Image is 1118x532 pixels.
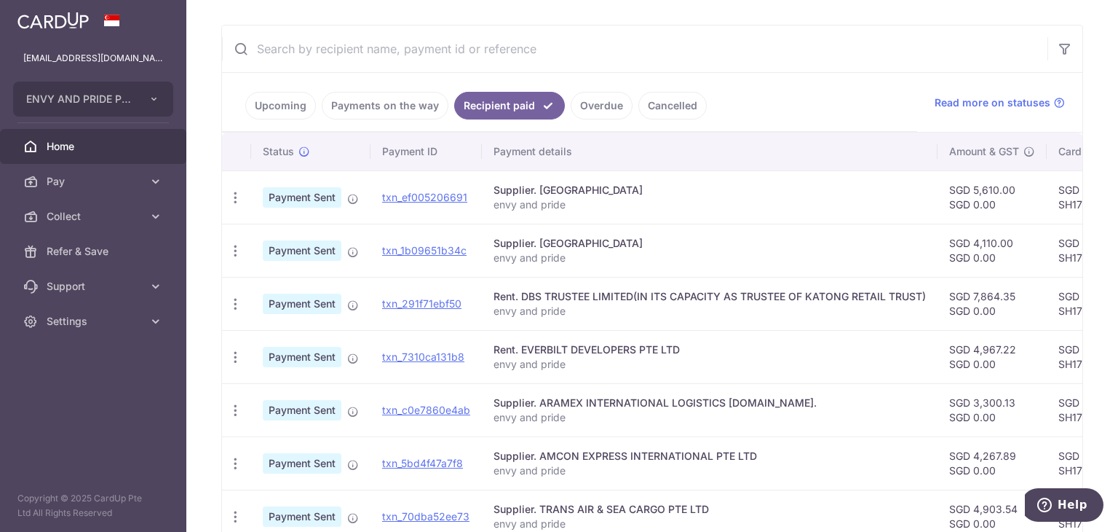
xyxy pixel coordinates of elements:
th: Payment details [482,133,937,171]
div: Supplier. AMCON EXPRESS INTERNATIONAL PTE LTD [493,449,926,463]
p: envy and pride [493,357,926,372]
span: Amount & GST [949,144,1019,159]
p: envy and pride [493,463,926,478]
div: Supplier. [GEOGRAPHIC_DATA] [493,236,926,251]
span: Support [47,279,143,294]
span: Settings [47,314,143,329]
p: envy and pride [493,251,926,265]
span: ENVY AND PRIDE PTE. LTD. [26,92,134,106]
div: Supplier. ARAMEX INTERNATIONAL LOGISTICS [DOMAIN_NAME]. [493,396,926,410]
a: Payments on the way [322,92,448,120]
span: Pay [47,174,143,189]
span: Payment Sent [263,294,341,314]
button: ENVY AND PRIDE PTE. LTD. [13,82,173,117]
td: SGD 3,300.13 SGD 0.00 [937,383,1047,437]
span: Payment Sent [263,453,341,474]
a: Cancelled [638,92,707,120]
span: Home [47,139,143,154]
div: Rent. DBS TRUSTEE LIMITED(IN ITS CAPACITY AS TRUSTEE OF KATONG RETAIL TRUST) [493,289,926,304]
a: Overdue [571,92,633,120]
p: envy and pride [493,197,926,212]
span: Payment Sent [263,240,341,261]
span: Refer & Save [47,244,143,259]
p: envy and pride [493,410,926,425]
th: Payment ID [370,133,482,171]
td: SGD 4,267.89 SGD 0.00 [937,437,1047,490]
a: txn_5bd4f47a7f8 [382,457,463,469]
span: CardUp fee [1058,144,1114,159]
span: Payment Sent [263,347,341,367]
td: SGD 7,864.35 SGD 0.00 [937,277,1047,330]
span: Payment Sent [263,400,341,420]
a: Read more on statuses [935,95,1065,110]
a: Recipient paid [454,92,565,120]
a: txn_ef005206691 [382,191,467,203]
img: CardUp [17,12,89,29]
td: SGD 5,610.00 SGD 0.00 [937,171,1047,224]
span: Collect [47,209,143,224]
span: Payment Sent [263,187,341,208]
p: envy and pride [493,517,926,531]
p: envy and pride [493,304,926,318]
td: SGD 4,110.00 SGD 0.00 [937,224,1047,277]
a: txn_291f71ebf50 [382,297,461,310]
a: txn_70dba52ee73 [382,510,469,523]
span: Read more on statuses [935,95,1050,110]
span: Status [263,144,294,159]
input: Search by recipient name, payment id or reference [222,26,1047,72]
div: Rent. EVERBILT DEVELOPERS PTE LTD [493,343,926,357]
span: Payment Sent [263,506,341,527]
a: txn_1b09651b34c [382,244,467,257]
div: Supplier. [GEOGRAPHIC_DATA] [493,183,926,197]
a: txn_7310ca131b8 [382,351,464,363]
p: [EMAIL_ADDRESS][DOMAIN_NAME] [23,51,163,66]
iframe: Opens a widget where you can find more information [1025,488,1103,525]
a: Upcoming [245,92,316,120]
td: SGD 4,967.22 SGD 0.00 [937,330,1047,383]
div: Supplier. TRANS AIR & SEA CARGO PTE LTD [493,502,926,517]
a: txn_c0e7860e4ab [382,404,470,416]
